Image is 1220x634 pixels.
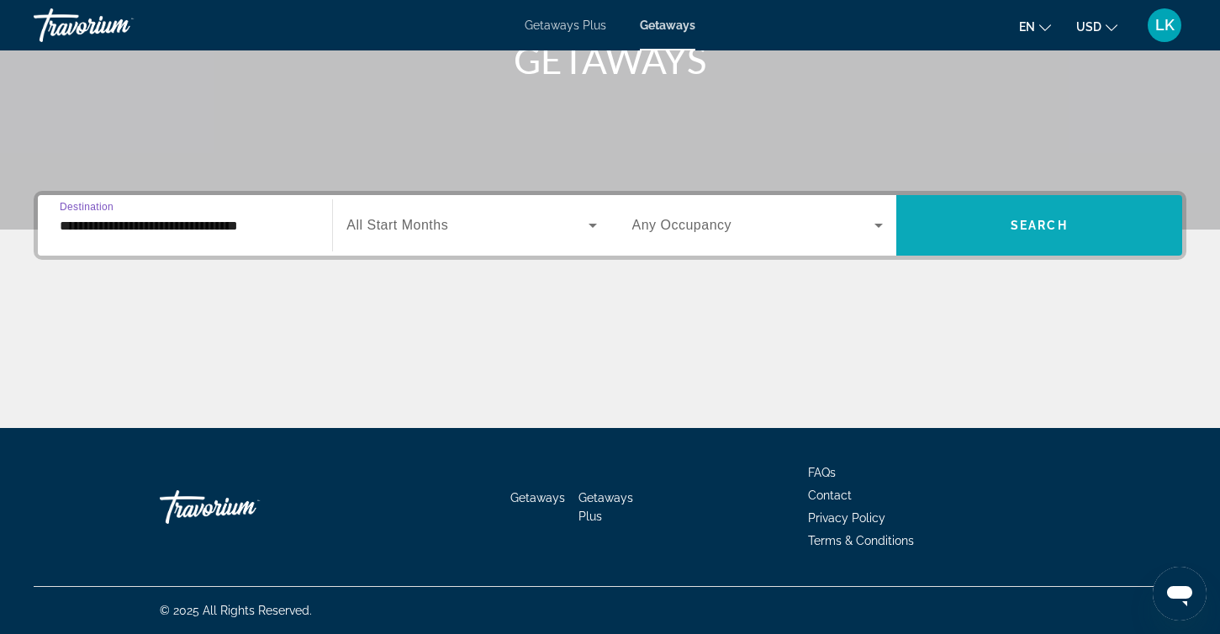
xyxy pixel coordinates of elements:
[1019,20,1035,34] span: en
[525,18,606,32] a: Getaways Plus
[808,466,836,479] a: FAQs
[34,3,202,47] a: Travorium
[896,195,1182,256] button: Search
[1076,20,1101,34] span: USD
[1143,8,1186,43] button: User Menu
[1076,14,1117,39] button: Change currency
[808,534,914,547] a: Terms & Conditions
[346,218,448,232] span: All Start Months
[60,201,114,212] span: Destination
[808,489,852,502] a: Contact
[1155,17,1175,34] span: LK
[632,218,732,232] span: Any Occupancy
[640,18,695,32] a: Getaways
[510,491,565,505] a: Getaways
[1153,567,1207,621] iframe: Button to launch messaging window
[578,491,633,523] a: Getaways Plus
[1011,219,1068,232] span: Search
[38,195,1182,256] div: Search widget
[160,482,328,532] a: Travorium
[1019,14,1051,39] button: Change language
[160,604,312,617] span: © 2025 All Rights Reserved.
[808,511,885,525] a: Privacy Policy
